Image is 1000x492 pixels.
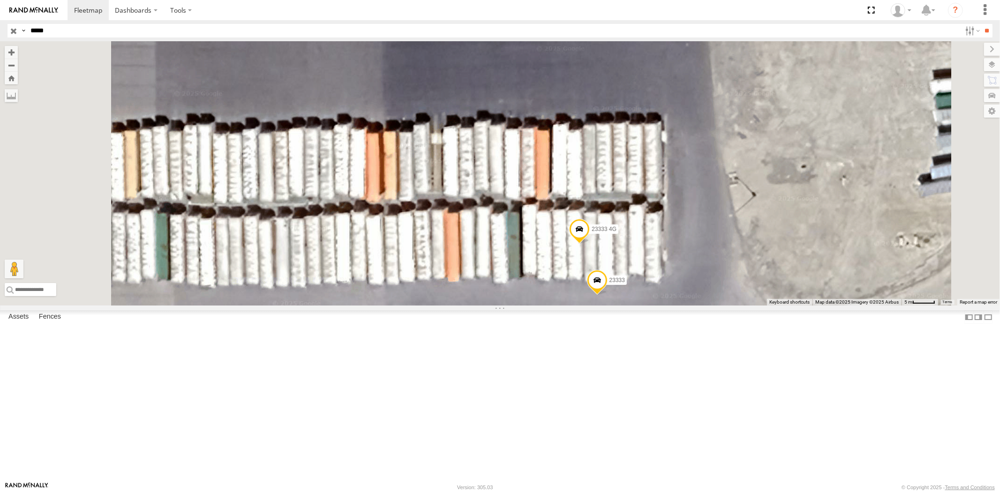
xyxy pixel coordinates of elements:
label: Search Filter Options [962,24,982,37]
button: Keyboard shortcuts [769,299,810,306]
span: 23333 [609,277,624,284]
img: rand-logo.svg [9,7,58,14]
label: Measure [5,89,18,102]
button: Drag Pegman onto the map to open Street View [5,260,23,278]
i: ? [948,3,963,18]
button: Zoom Home [5,72,18,84]
span: 23333 4G [592,226,617,232]
label: Hide Summary Table [984,310,993,324]
label: Fences [34,311,66,324]
div: Sardor Khadjimedov [887,3,915,17]
span: Map data ©2025 Imagery ©2025 Airbus [815,299,899,305]
label: Search Query [20,24,27,37]
div: Version: 305.03 [457,485,493,490]
label: Assets [4,311,33,324]
a: Terms [943,300,953,304]
a: Report a map error [960,299,997,305]
div: © Copyright 2025 - [902,485,995,490]
a: Terms and Conditions [945,485,995,490]
button: Map Scale: 5 m per 45 pixels [902,299,938,306]
span: 5 m [904,299,912,305]
a: Visit our Website [5,483,48,492]
label: Dock Summary Table to the Left [964,310,974,324]
button: Zoom in [5,46,18,59]
label: Map Settings [984,104,1000,118]
button: Zoom out [5,59,18,72]
label: Dock Summary Table to the Right [974,310,983,324]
